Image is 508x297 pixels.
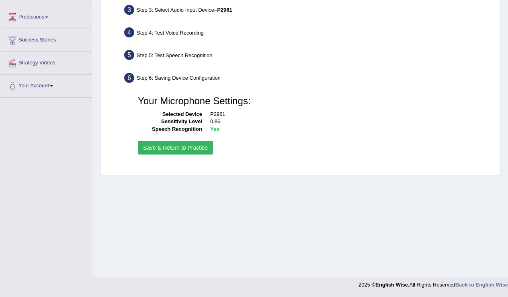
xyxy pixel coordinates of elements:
h3: Your Microphone Settings: [138,96,487,106]
div: 2025 © All Rights Reserved [358,277,508,289]
dt: Sensitivity Level [138,118,202,126]
a: Your Account [0,75,92,95]
div: Step 3: Select Audio Input Device [121,2,496,20]
a: Success Stories [0,29,92,49]
b: P2961 [217,7,232,13]
dt: Speech Recognition [138,126,202,133]
dd: P2961 [210,111,487,118]
strong: English Wise. [375,282,409,288]
a: Predictions [0,6,92,26]
a: Strategy Videos [0,52,92,72]
dt: Selected Device [138,111,202,118]
span: – [214,7,232,13]
div: Step 4: Test Voice Recording [121,25,496,43]
div: Step 6: Saving Device Configuration [121,70,496,88]
b: Yes [210,126,219,132]
a: Back to English Wise [455,282,508,288]
button: Save & Return to Practice [138,141,213,155]
dd: 0.86 [210,118,487,126]
div: Step 5: Test Speech Recognition [121,47,496,65]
